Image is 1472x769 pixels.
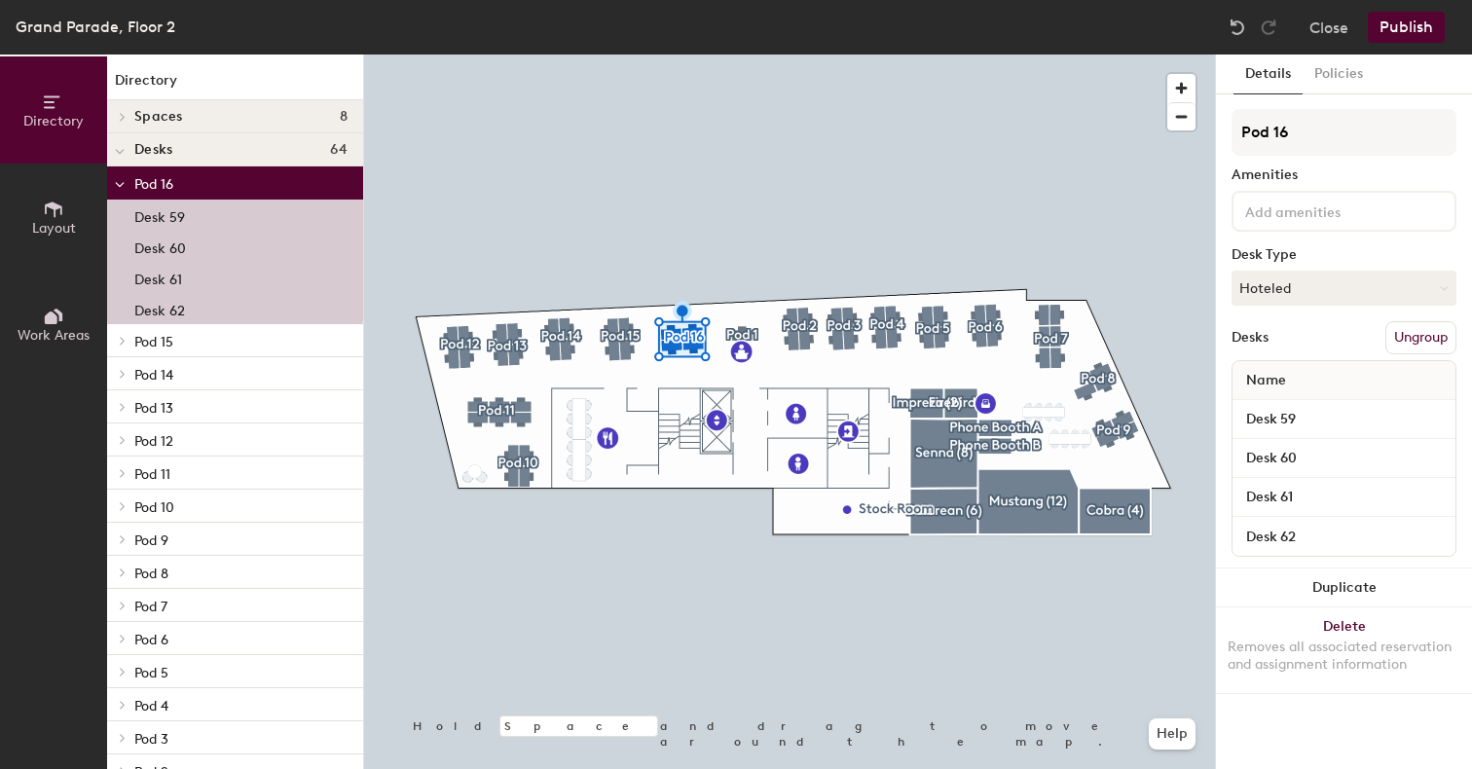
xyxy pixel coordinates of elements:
span: Directory [23,113,84,129]
div: Desks [1232,330,1269,346]
span: Pod 16 [134,176,173,193]
p: Desk 60 [134,235,186,257]
p: Desk 59 [134,203,185,226]
p: Desk 61 [134,266,182,288]
span: Pod 4 [134,698,168,714]
span: Pod 3 [134,731,168,748]
span: 8 [340,109,348,125]
img: Undo [1228,18,1247,37]
input: Unnamed desk [1236,445,1452,472]
button: Details [1233,55,1303,94]
span: Pod 10 [134,499,174,516]
span: Pod 5 [134,665,168,681]
div: Amenities [1232,167,1456,183]
span: Pod 11 [134,466,170,483]
span: Pod 9 [134,532,168,549]
span: Pod 12 [134,433,173,450]
img: Redo [1259,18,1278,37]
span: Pod 7 [134,599,167,615]
input: Add amenities [1241,199,1417,222]
input: Unnamed desk [1236,406,1452,433]
span: Pod 6 [134,632,168,648]
button: Policies [1303,55,1375,94]
span: Layout [32,220,76,237]
span: Pod 8 [134,566,168,582]
span: Name [1236,363,1296,398]
span: 64 [330,142,348,158]
div: Removes all associated reservation and assignment information [1228,639,1460,674]
div: Desk Type [1232,247,1456,263]
p: Desk 62 [134,297,185,319]
button: Help [1149,718,1196,750]
button: Publish [1368,12,1445,43]
span: Spaces [134,109,183,125]
button: DeleteRemoves all associated reservation and assignment information [1216,607,1472,693]
button: Close [1309,12,1348,43]
input: Unnamed desk [1236,523,1452,550]
span: Pod 15 [134,334,173,350]
span: Pod 13 [134,400,173,417]
h1: Directory [107,70,363,100]
button: Ungroup [1385,321,1456,354]
button: Hoteled [1232,271,1456,306]
span: Work Areas [18,327,90,344]
button: Duplicate [1216,568,1472,607]
span: Pod 14 [134,367,173,384]
div: Grand Parade, Floor 2 [16,15,175,39]
span: Desks [134,142,172,158]
input: Unnamed desk [1236,484,1452,511]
